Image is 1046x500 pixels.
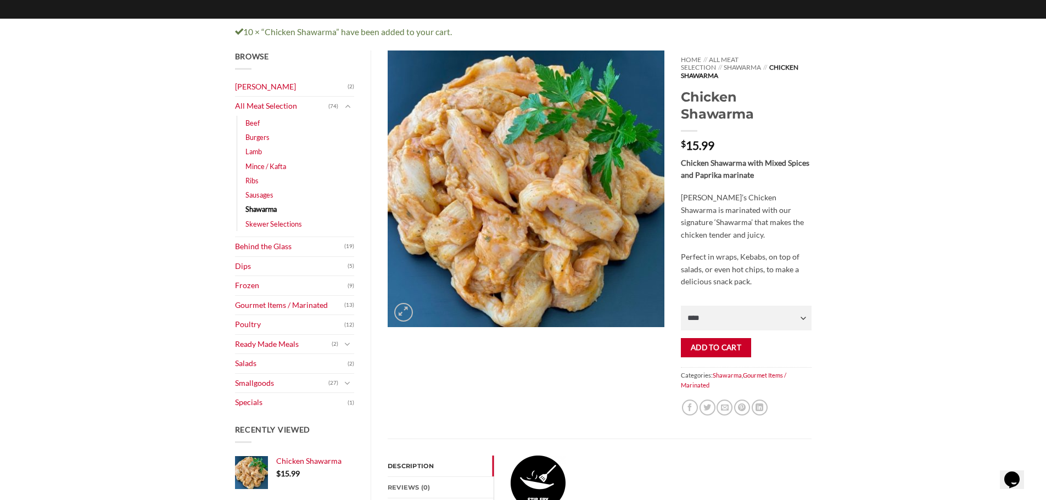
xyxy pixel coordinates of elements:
[245,217,302,231] a: Skewer Selections
[332,336,338,352] span: (2)
[235,237,345,256] a: Behind the Glass
[348,278,354,294] span: (9)
[245,130,270,144] a: Burgers
[235,315,345,334] a: Poultry
[245,116,260,130] a: Beef
[344,317,354,333] span: (12)
[235,425,311,434] span: Recently Viewed
[703,55,707,64] span: //
[681,139,686,148] span: $
[341,377,354,389] button: Toggle
[235,77,348,97] a: [PERSON_NAME]
[388,456,494,476] a: Description
[344,238,354,255] span: (19)
[348,356,354,372] span: (2)
[276,469,281,478] span: $
[681,55,739,71] a: All Meat Selection
[681,158,809,180] strong: Chicken Shawarma with Mixed Spices and Paprika marinate
[681,338,751,357] button: Add to cart
[344,297,354,313] span: (13)
[328,98,338,115] span: (74)
[245,144,262,159] a: Lamb
[724,63,761,71] a: Shawarma
[681,138,714,152] bdi: 15.99
[681,251,811,288] p: Perfect in wraps, Kebabs, on top of salads, or even hot chips, to make a delicious snack pack.
[700,400,715,415] a: Share on Twitter
[276,456,342,465] span: Chicken Shawarma
[348,395,354,411] span: (1)
[227,25,820,39] div: 10 × “Chicken Shawarma” have been added to your cart.
[682,400,698,415] a: Share on Facebook
[276,456,355,466] a: Chicken Shawarma
[245,188,273,202] a: Sausages
[348,78,354,95] span: (2)
[717,400,732,415] a: Email to a Friend
[681,88,811,122] h1: Chicken Shawarma
[348,258,354,274] span: (5)
[388,50,664,327] img: Chicken Shawarma
[235,335,332,354] a: Ready Made Meals
[763,63,767,71] span: //
[328,375,338,391] span: (27)
[235,393,348,412] a: Specials
[245,202,277,216] a: Shawarma
[718,63,722,71] span: //
[245,159,286,173] a: Mince / Kafta
[341,100,354,113] button: Toggle
[235,97,329,116] a: All Meat Selection
[713,372,742,379] a: Shawarma
[235,257,348,276] a: Dips
[235,276,348,295] a: Frozen
[388,477,494,498] a: Reviews (0)
[681,367,811,393] span: Categories: ,
[681,192,811,241] p: [PERSON_NAME]’s Chicken Shawarma is marinated with our signature ‘Shawarma’ that makes the chicke...
[681,55,701,64] a: Home
[276,469,300,478] bdi: 15.99
[394,303,413,322] a: Zoom
[734,400,750,415] a: Pin on Pinterest
[341,338,354,350] button: Toggle
[235,296,345,315] a: Gourmet Items / Marinated
[752,400,768,415] a: Share on LinkedIn
[235,354,348,373] a: Salads
[245,173,259,188] a: Ribs
[681,63,798,79] span: Chicken Shawarma
[235,374,329,393] a: Smallgoods
[235,52,269,61] span: Browse
[1000,456,1035,489] iframe: chat widget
